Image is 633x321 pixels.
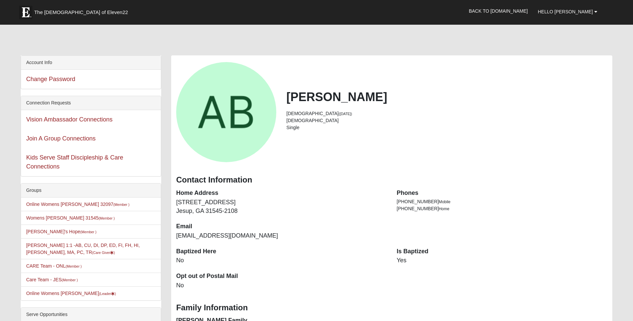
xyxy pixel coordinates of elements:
a: [PERSON_NAME]'s Hope(Member ) [26,229,96,234]
span: Hello [PERSON_NAME] [538,9,593,14]
small: (Member ) [80,230,96,234]
div: Groups [21,184,161,198]
a: [PERSON_NAME] 1:1 -AB, CU, DI, DP, ED, FI, FH, HI, [PERSON_NAME], MA, PC, TR(Care Giver) [26,243,139,255]
a: View Fullsize Photo [176,62,276,162]
small: (Member ) [62,278,78,282]
dd: [STREET_ADDRESS] Jesup, GA 31545-2108 [176,198,387,215]
a: Change Password [26,76,75,82]
dt: Opt out of Postal Mail [176,272,387,281]
a: Back to [DOMAIN_NAME] [464,3,533,19]
a: Vision Ambassador Connections [26,116,112,123]
small: (Member ) [113,203,129,207]
span: The [DEMOGRAPHIC_DATA] of Eleven22 [34,9,128,16]
dt: Home Address [176,189,387,198]
li: [PHONE_NUMBER] [397,205,607,212]
li: Single [286,124,607,131]
li: [DEMOGRAPHIC_DATA] [286,117,607,124]
dt: Baptized Here [176,247,387,256]
a: Kids Serve Staff Discipleship & Care Connections [26,154,123,170]
a: Womens [PERSON_NAME] 31545(Member ) [26,215,114,221]
li: [DEMOGRAPHIC_DATA] [286,110,607,117]
div: Account Info [21,56,161,70]
h3: Family Information [176,303,607,313]
a: Hello [PERSON_NAME] [533,3,602,20]
dd: No [176,256,387,265]
a: Online Womens [PERSON_NAME] 32097(Member ) [26,202,129,207]
small: (Member ) [65,264,81,268]
a: Online Womens [PERSON_NAME](Leader) [26,291,116,296]
a: The [DEMOGRAPHIC_DATA] of Eleven22 [16,2,149,19]
small: (Care Giver ) [92,251,115,255]
small: (Leader ) [99,292,116,296]
small: ([DATE]) [339,112,352,116]
div: Connection Requests [21,96,161,110]
dd: No [176,281,387,290]
dt: Phones [397,189,607,198]
a: Care Team - JES(Member ) [26,277,78,282]
a: Join A Group Connections [26,135,95,142]
h3: Contact Information [176,175,607,185]
dt: Is Baptized [397,247,607,256]
h2: [PERSON_NAME] [286,90,607,104]
li: [PHONE_NUMBER] [397,198,607,205]
span: Home [439,207,449,211]
dd: Yes [397,256,607,265]
a: CARE Team - ONL(Member ) [26,263,81,269]
img: Eleven22 logo [19,6,32,19]
dd: [EMAIL_ADDRESS][DOMAIN_NAME] [176,232,387,240]
dt: Email [176,222,387,231]
small: (Member ) [98,216,114,220]
span: Mobile [439,200,450,204]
